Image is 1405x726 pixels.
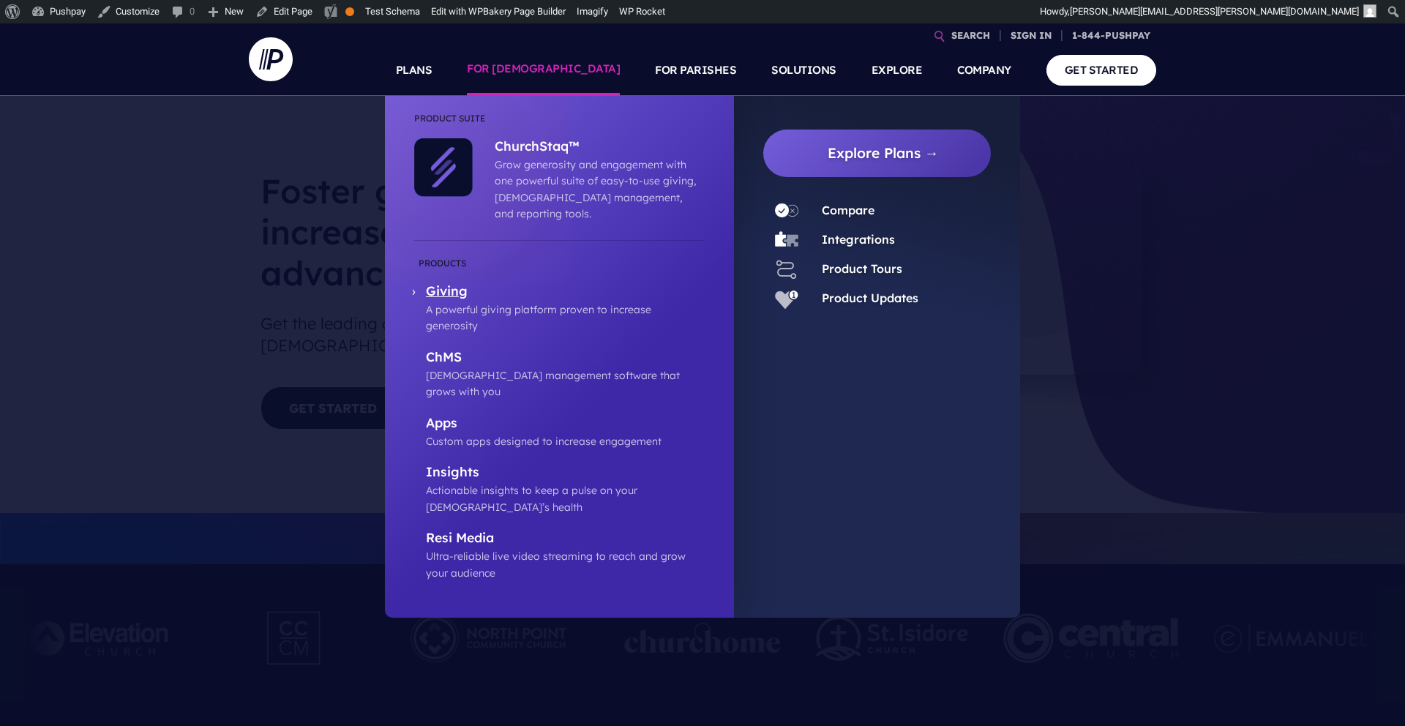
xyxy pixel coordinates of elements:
[822,291,918,305] a: Product Updates
[426,283,705,302] p: Giving
[414,255,705,334] a: Giving A powerful giving platform proven to increase generosity
[426,482,705,515] p: Actionable insights to keep a pulse on your [DEMOGRAPHIC_DATA]’s health
[1005,23,1057,48] a: SIGN IN
[414,530,705,581] a: Resi Media Ultra-reliable live video streaming to reach and grow your audience
[872,45,923,96] a: EXPLORE
[775,130,991,177] a: Explore Plans →
[426,349,705,367] p: ChMS
[763,258,810,281] a: Product Tours - Icon
[396,45,432,96] a: PLANS
[345,7,354,16] div: OK
[771,45,836,96] a: SOLUTIONS
[1046,55,1157,85] a: GET STARTED
[1066,23,1156,48] a: 1-844-PUSHPAY
[414,138,473,197] img: ChurchStaq™ - Icon
[763,228,810,252] a: Integrations - Icon
[822,261,902,276] a: Product Tours
[473,138,697,222] a: ChurchStaq™ Grow generosity and engagement with one powerful suite of easy-to-use giving, [DEMOGR...
[945,23,996,48] a: SEARCH
[467,45,620,96] a: FOR [DEMOGRAPHIC_DATA]
[1070,6,1359,17] span: [PERSON_NAME][EMAIL_ADDRESS][PERSON_NAME][DOMAIN_NAME]
[426,530,705,548] p: Resi Media
[426,548,705,581] p: Ultra-reliable live video streaming to reach and grow your audience
[495,138,697,157] p: ChurchStaq™
[775,199,798,222] img: Compare - Icon
[426,415,705,433] p: Apps
[426,433,705,449] p: Custom apps designed to increase engagement
[763,287,810,310] a: Product Updates - Icon
[426,464,705,482] p: Insights
[822,203,874,217] a: Compare
[655,45,736,96] a: FOR PARISHES
[775,258,798,281] img: Product Tours - Icon
[495,157,697,222] p: Grow generosity and engagement with one powerful suite of easy-to-use giving, [DEMOGRAPHIC_DATA] ...
[822,232,895,247] a: Integrations
[763,199,810,222] a: Compare - Icon
[414,415,705,450] a: Apps Custom apps designed to increase engagement
[414,349,705,400] a: ChMS [DEMOGRAPHIC_DATA] management software that grows with you
[426,367,705,400] p: [DEMOGRAPHIC_DATA] management software that grows with you
[426,302,705,334] p: A powerful giving platform proven to increase generosity
[775,287,798,310] img: Product Updates - Icon
[414,111,705,138] li: Product Suite
[957,45,1011,96] a: COMPANY
[414,464,705,515] a: Insights Actionable insights to keep a pulse on your [DEMOGRAPHIC_DATA]’s health
[775,228,798,252] img: Integrations - Icon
